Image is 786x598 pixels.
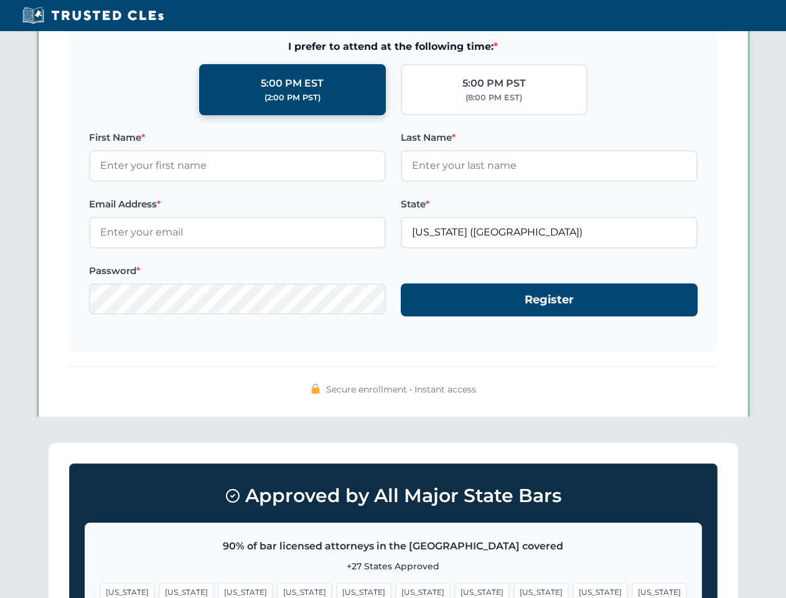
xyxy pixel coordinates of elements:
[401,283,698,316] button: Register
[89,197,386,212] label: Email Address
[100,538,686,554] p: 90% of bar licensed attorneys in the [GEOGRAPHIC_DATA] covered
[89,150,386,181] input: Enter your first name
[100,559,686,573] p: +27 States Approved
[89,263,386,278] label: Password
[89,130,386,145] label: First Name
[311,384,320,394] img: 🔒
[264,92,320,104] div: (2:00 PM PST)
[466,92,522,104] div: (8:00 PM EST)
[401,197,698,212] label: State
[89,217,386,248] input: Enter your email
[401,150,698,181] input: Enter your last name
[89,39,698,55] span: I prefer to attend at the following time:
[261,75,324,92] div: 5:00 PM EST
[462,75,526,92] div: 5:00 PM PST
[401,130,698,145] label: Last Name
[326,382,476,396] span: Secure enrollment • Instant access
[19,6,167,25] img: Trusted CLEs
[401,217,698,248] input: Florida (FL)
[85,479,702,513] h3: Approved by All Major State Bars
